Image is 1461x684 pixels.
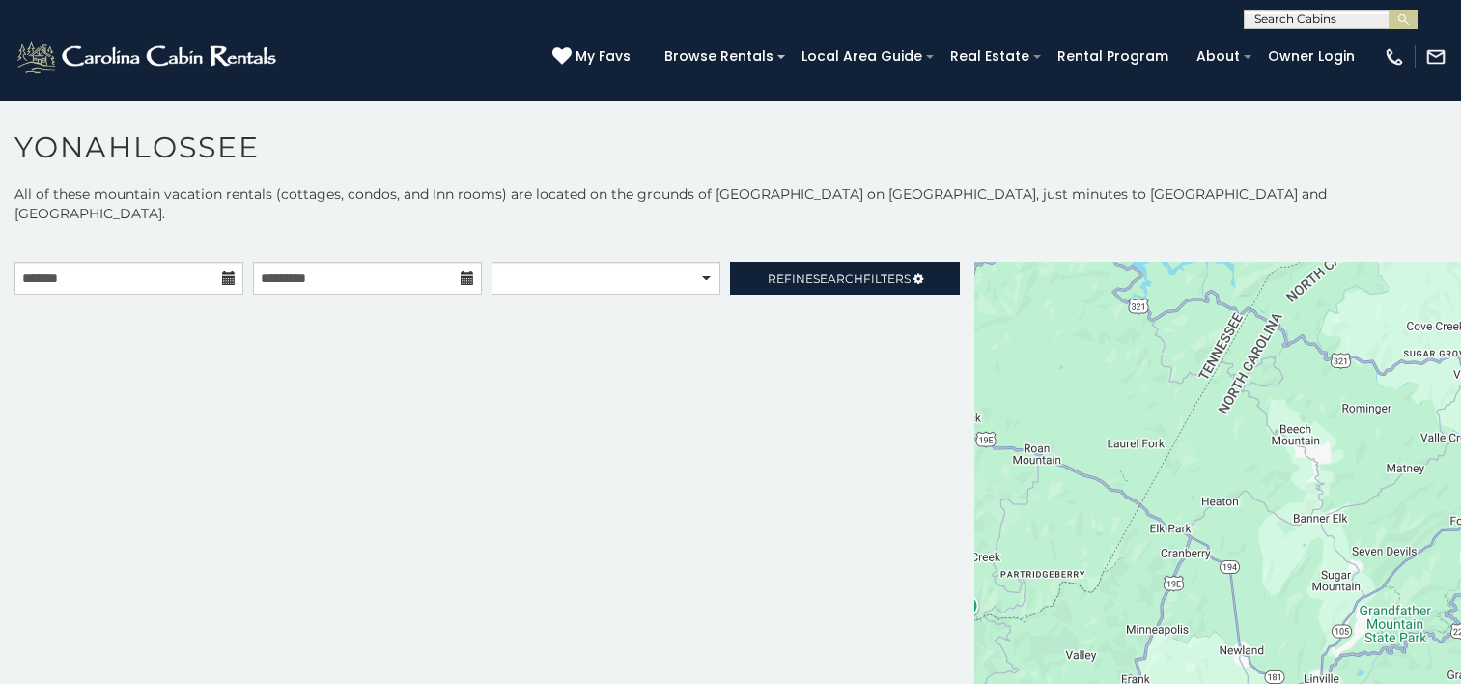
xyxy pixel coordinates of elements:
span: My Favs [576,46,631,67]
a: Local Area Guide [792,42,932,71]
a: RefineSearchFilters [730,262,959,295]
a: Rental Program [1048,42,1178,71]
span: Refine Filters [768,271,911,286]
img: phone-regular-white.png [1384,46,1405,68]
a: Browse Rentals [655,42,783,71]
a: Real Estate [941,42,1039,71]
a: My Favs [552,46,635,68]
a: About [1187,42,1250,71]
img: White-1-2.png [14,38,282,76]
img: mail-regular-white.png [1425,46,1447,68]
a: Owner Login [1258,42,1364,71]
span: Search [813,271,863,286]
